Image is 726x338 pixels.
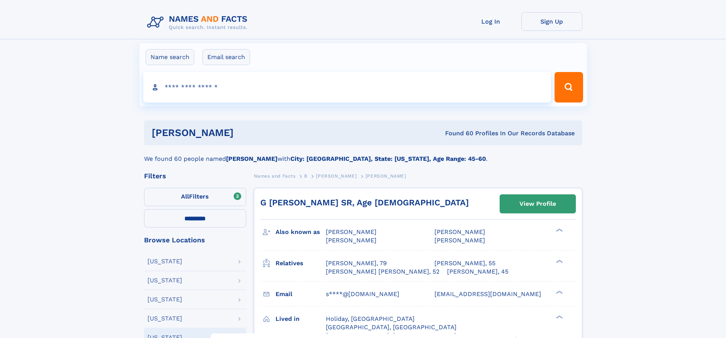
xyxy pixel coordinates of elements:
[365,173,406,179] span: [PERSON_NAME]
[339,129,575,138] div: Found 60 Profiles In Our Records Database
[326,324,457,331] span: [GEOGRAPHIC_DATA], [GEOGRAPHIC_DATA]
[226,155,277,162] b: [PERSON_NAME]
[144,12,254,33] img: Logo Names and Facts
[554,314,563,319] div: ❯
[181,193,189,200] span: All
[554,259,563,264] div: ❯
[316,173,357,179] span: [PERSON_NAME]
[447,268,508,276] a: [PERSON_NAME], 45
[144,237,246,243] div: Browse Locations
[147,316,182,322] div: [US_STATE]
[143,72,551,103] input: search input
[147,277,182,284] div: [US_STATE]
[554,290,563,295] div: ❯
[434,290,541,298] span: [EMAIL_ADDRESS][DOMAIN_NAME]
[144,173,246,179] div: Filters
[326,228,377,235] span: [PERSON_NAME]
[460,12,521,31] a: Log In
[326,259,387,268] a: [PERSON_NAME], 79
[500,195,575,213] a: View Profile
[260,198,469,207] a: G [PERSON_NAME] SR, Age [DEMOGRAPHIC_DATA]
[434,237,485,244] span: [PERSON_NAME]
[554,228,563,233] div: ❯
[326,315,415,322] span: Holiday, [GEOGRAPHIC_DATA]
[147,258,182,264] div: [US_STATE]
[147,296,182,303] div: [US_STATE]
[276,288,326,301] h3: Email
[144,145,582,163] div: We found 60 people named with .
[555,72,583,103] button: Search Button
[434,228,485,235] span: [PERSON_NAME]
[326,268,439,276] a: [PERSON_NAME] [PERSON_NAME], 52
[152,128,340,138] h1: [PERSON_NAME]
[434,259,495,268] a: [PERSON_NAME], 55
[144,188,246,206] label: Filters
[146,49,194,65] label: Name search
[316,171,357,181] a: [PERSON_NAME]
[276,226,326,239] h3: Also known as
[290,155,486,162] b: City: [GEOGRAPHIC_DATA], State: [US_STATE], Age Range: 45-60
[254,171,296,181] a: Names and Facts
[202,49,250,65] label: Email search
[276,312,326,325] h3: Lived in
[276,257,326,270] h3: Relatives
[326,237,377,244] span: [PERSON_NAME]
[521,12,582,31] a: Sign Up
[304,171,308,181] a: B
[304,173,308,179] span: B
[519,195,556,213] div: View Profile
